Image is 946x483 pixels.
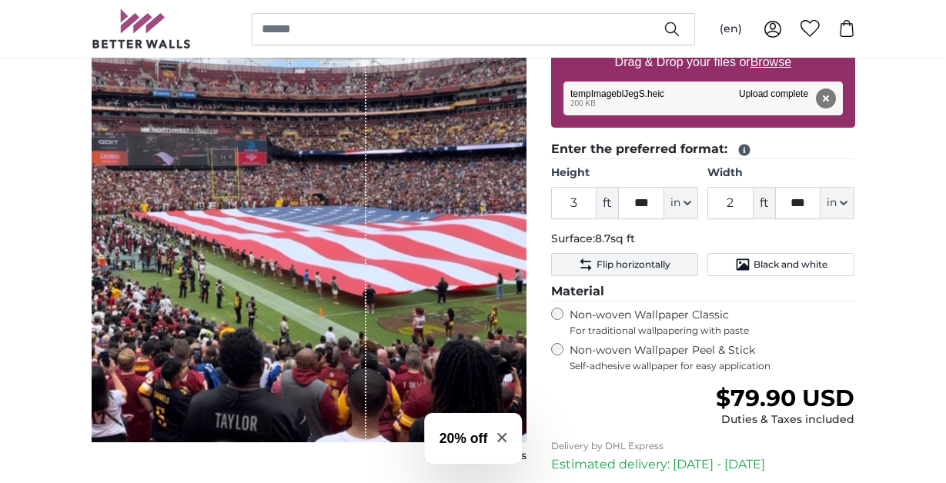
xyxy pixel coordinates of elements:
[821,187,854,219] button: in
[754,187,775,219] span: ft
[551,282,855,301] legend: Material
[551,440,855,452] p: Delivery by DHL Express
[551,165,698,181] label: Height
[92,9,192,48] img: Betterwalls
[570,325,855,337] span: For traditional wallpapering with paste
[664,187,698,219] button: in
[716,384,854,412] span: $79.90 USD
[597,258,670,271] span: Flip horizontally
[595,232,635,245] span: 8.7sq ft
[570,360,855,372] span: Self-adhesive wallpaper for easy application
[570,343,855,372] label: Non-woven Wallpaper Peel & Stick
[707,165,854,181] label: Width
[716,412,854,428] div: Duties & Taxes included
[754,258,827,271] span: Black and white
[551,253,698,276] button: Flip horizontally
[551,140,855,159] legend: Enter the preferred format:
[827,195,837,211] span: in
[750,55,791,68] u: Browse
[570,308,855,337] label: Non-woven Wallpaper Classic
[551,232,855,247] p: Surface:
[597,187,618,219] span: ft
[551,455,855,474] p: Estimated delivery: [DATE] - [DATE]
[707,15,754,43] button: (en)
[608,47,797,78] label: Drag & Drop your files or
[670,195,680,211] span: in
[707,253,854,276] button: Black and white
